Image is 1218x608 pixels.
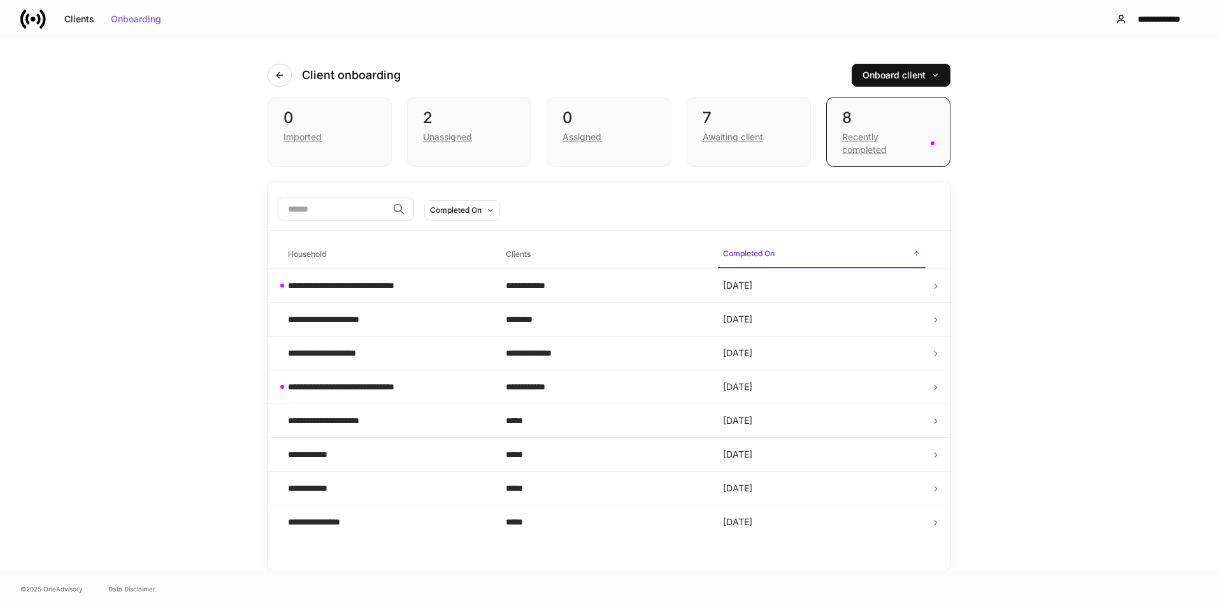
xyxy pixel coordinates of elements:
span: Household [283,242,491,268]
div: 8Recently completed [826,97,950,167]
h4: Client onboarding [302,68,401,83]
div: Awaiting client [703,131,763,143]
button: Onboarding [103,9,169,29]
td: [DATE] [713,404,931,438]
div: 2 [423,108,515,128]
a: Data Disclaimer [108,584,155,594]
button: Onboard client [852,64,950,87]
div: 0 [562,108,655,128]
div: Recently completed [842,131,923,156]
button: Completed On [424,200,500,221]
div: 0Assigned [547,97,671,167]
td: [DATE] [713,269,931,303]
div: Onboard client [863,71,940,80]
div: 8 [842,108,935,128]
h6: Completed On [723,247,775,259]
div: 0Imported [268,97,392,167]
div: 7 [703,108,795,128]
h6: Household [288,248,326,260]
td: [DATE] [713,505,931,539]
button: Clients [56,9,103,29]
span: © 2025 OneAdvisory [20,584,83,594]
span: Clients [501,242,708,268]
div: Assigned [562,131,601,143]
h6: Clients [506,248,531,260]
div: Clients [64,15,94,24]
div: Imported [283,131,322,143]
td: [DATE] [713,472,931,505]
div: Unassigned [423,131,472,143]
td: [DATE] [713,303,931,337]
span: Completed On [718,241,926,268]
div: 2Unassigned [407,97,531,167]
div: 7Awaiting client [687,97,811,167]
div: Onboarding [111,15,161,24]
div: 0 [283,108,376,128]
td: [DATE] [713,370,931,404]
td: [DATE] [713,337,931,370]
td: [DATE] [713,438,931,472]
div: Completed On [430,204,482,216]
